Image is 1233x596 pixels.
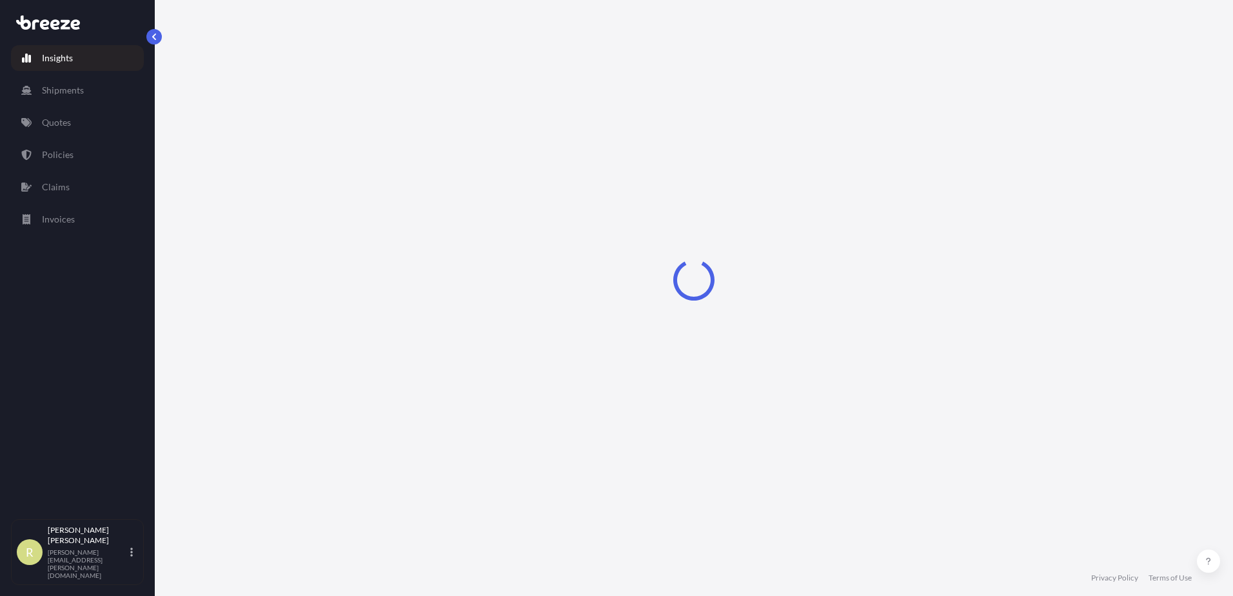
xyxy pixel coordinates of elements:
a: Insights [11,45,144,71]
p: Shipments [42,84,84,97]
a: Privacy Policy [1091,573,1138,583]
a: Shipments [11,77,144,103]
a: Claims [11,174,144,200]
p: Claims [42,181,70,194]
a: Quotes [11,110,144,135]
p: Quotes [42,116,71,129]
p: Policies [42,148,74,161]
a: Policies [11,142,144,168]
a: Terms of Use [1149,573,1192,583]
p: Invoices [42,213,75,226]
a: Invoices [11,206,144,232]
p: Insights [42,52,73,65]
p: [PERSON_NAME][EMAIL_ADDRESS][PERSON_NAME][DOMAIN_NAME] [48,548,128,579]
p: [PERSON_NAME] [PERSON_NAME] [48,525,128,546]
span: R [26,546,34,559]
